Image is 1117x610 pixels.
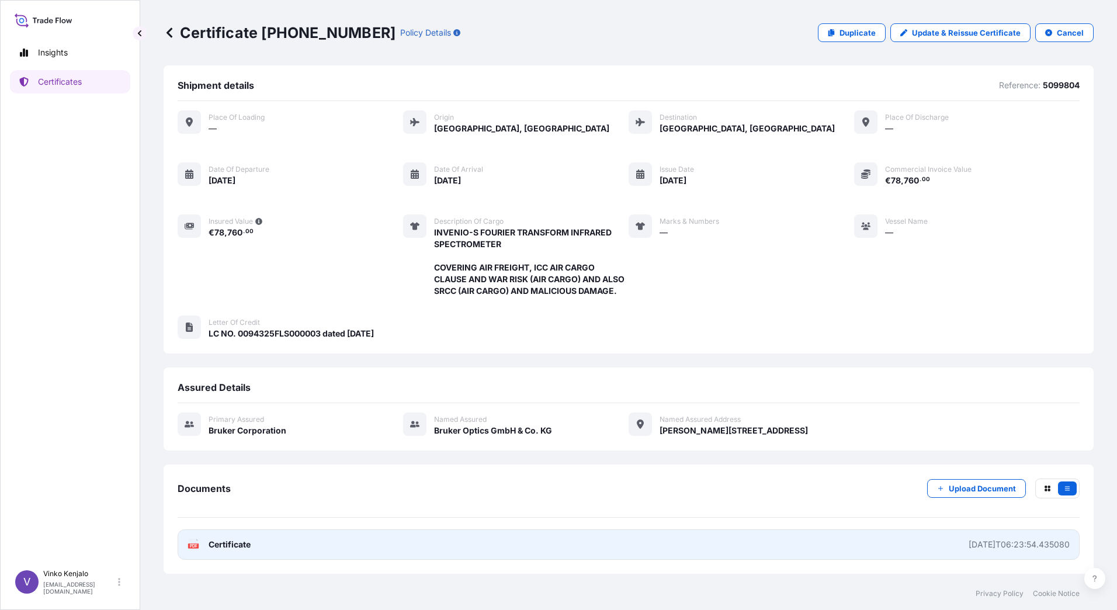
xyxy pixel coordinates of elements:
span: 760 [227,228,242,237]
span: [DATE] [209,175,235,186]
span: 760 [904,176,919,185]
p: Duplicate [840,27,876,39]
a: Update & Reissue Certificate [890,23,1031,42]
span: € [209,228,214,237]
span: Marks & Numbers [660,217,719,226]
span: € [885,176,891,185]
button: Cancel [1035,23,1094,42]
span: Place of discharge [885,113,949,122]
span: Origin [434,113,454,122]
span: Date of arrival [434,165,483,174]
text: PDF [190,544,197,548]
span: 78 [891,176,901,185]
span: Shipment details [178,79,254,91]
span: Certificate [209,539,251,550]
a: Certificates [10,70,130,93]
p: 5099804 [1043,79,1080,91]
p: Reference: [999,79,1040,91]
span: , [901,176,904,185]
p: Policy Details [400,27,451,39]
span: — [660,227,668,238]
span: Issue Date [660,165,694,174]
span: , [224,228,227,237]
span: . [920,178,921,182]
span: [GEOGRAPHIC_DATA], [GEOGRAPHIC_DATA] [434,123,609,134]
span: Primary assured [209,415,264,424]
span: Place of Loading [209,113,265,122]
a: PDFCertificate[DATE]T06:23:54.435080 [178,529,1080,560]
p: Update & Reissue Certificate [912,27,1021,39]
span: 00 [922,178,930,182]
span: [DATE] [660,175,686,186]
div: [DATE]T06:23:54.435080 [969,539,1070,550]
span: — [885,123,893,134]
a: Cookie Notice [1033,589,1080,598]
span: — [209,123,217,134]
span: Commercial Invoice Value [885,165,972,174]
span: Vessel Name [885,217,928,226]
span: Description of cargo [434,217,504,226]
p: [EMAIL_ADDRESS][DOMAIN_NAME] [43,581,116,595]
span: INVENIO-S FOURIER TRANSFORM INFRARED SPECTROMETER COVERING AIR FREIGHT, ICC AIR CARGO CLAUSE AND ... [434,227,629,297]
a: Insights [10,41,130,64]
span: Assured Details [178,382,251,393]
span: — [885,227,893,238]
span: 00 [245,230,254,234]
span: Destination [660,113,697,122]
button: Upload Document [927,479,1026,498]
span: V [23,576,30,588]
span: Bruker Optics GmbH & Co. KG [434,425,552,436]
span: Bruker Corporation [209,425,286,436]
span: Date of departure [209,165,269,174]
span: . [243,230,245,234]
span: [GEOGRAPHIC_DATA], [GEOGRAPHIC_DATA] [660,123,835,134]
span: Documents [178,483,231,494]
span: Named Assured [434,415,487,424]
p: Certificate [PHONE_NUMBER] [164,23,396,42]
a: Duplicate [818,23,886,42]
span: [DATE] [434,175,461,186]
span: Insured Value [209,217,253,226]
p: Vinko Kenjalo [43,569,116,578]
p: Cancel [1057,27,1084,39]
span: Letter of Credit [209,318,260,327]
span: LC NO. 0094325FLS000003 dated [DATE] [209,328,374,339]
p: Insights [38,47,68,58]
span: [PERSON_NAME][STREET_ADDRESS] [660,425,808,436]
a: Privacy Policy [976,589,1024,598]
p: Upload Document [949,483,1016,494]
p: Certificates [38,76,82,88]
span: 78 [214,228,224,237]
span: Named Assured Address [660,415,741,424]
